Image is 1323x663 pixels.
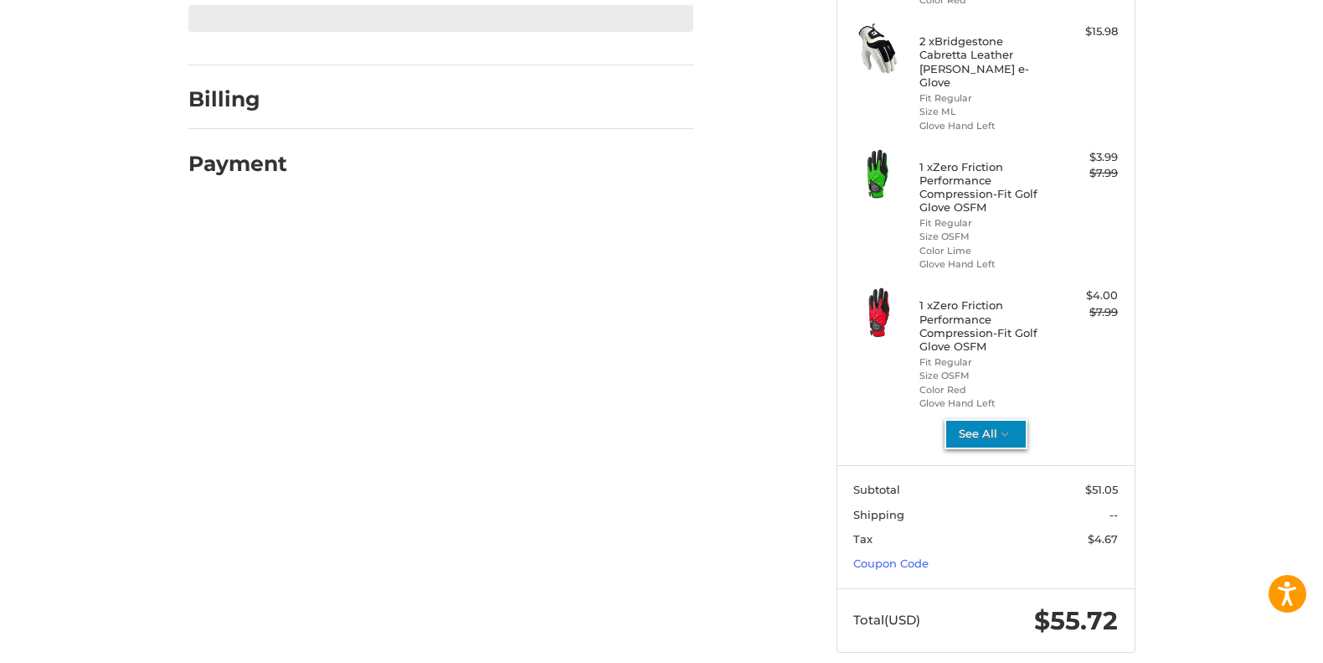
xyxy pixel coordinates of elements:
[853,612,920,628] span: Total (USD)
[919,34,1048,89] h4: 2 x Bridgestone Cabretta Leather [PERSON_NAME] e-Glove
[919,160,1048,215] h4: 1 x Zero Friction Performance Compression-Fit Golf Glove OSFM
[1052,23,1118,40] div: $15.98
[919,105,1048,119] li: Size ML
[1052,304,1118,321] div: $7.99
[919,355,1048,370] li: Fit Regular
[853,557,929,570] a: Coupon Code
[1034,605,1118,636] span: $55.72
[945,419,1027,449] button: See All
[1185,618,1323,663] iframe: Google Customer Reviews
[1085,483,1118,496] span: $51.05
[188,151,287,177] h2: Payment
[919,369,1048,383] li: Size OSFM
[919,383,1048,397] li: Color Red
[188,86,286,112] h2: Billing
[853,532,873,546] span: Tax
[853,508,904,521] span: Shipping
[919,216,1048,230] li: Fit Regular
[919,119,1048,133] li: Glove Hand Left
[1052,165,1118,182] div: $7.99
[1052,149,1118,166] div: $3.99
[1088,532,1118,546] span: $4.67
[919,91,1048,106] li: Fit Regular
[919,230,1048,244] li: Size OSFM
[1052,287,1118,304] div: $4.00
[1109,508,1118,521] span: --
[919,396,1048,411] li: Glove Hand Left
[919,298,1048,353] h4: 1 x Zero Friction Performance Compression-Fit Golf Glove OSFM
[853,483,900,496] span: Subtotal
[919,257,1048,272] li: Glove Hand Left
[919,244,1048,258] li: Color Lime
